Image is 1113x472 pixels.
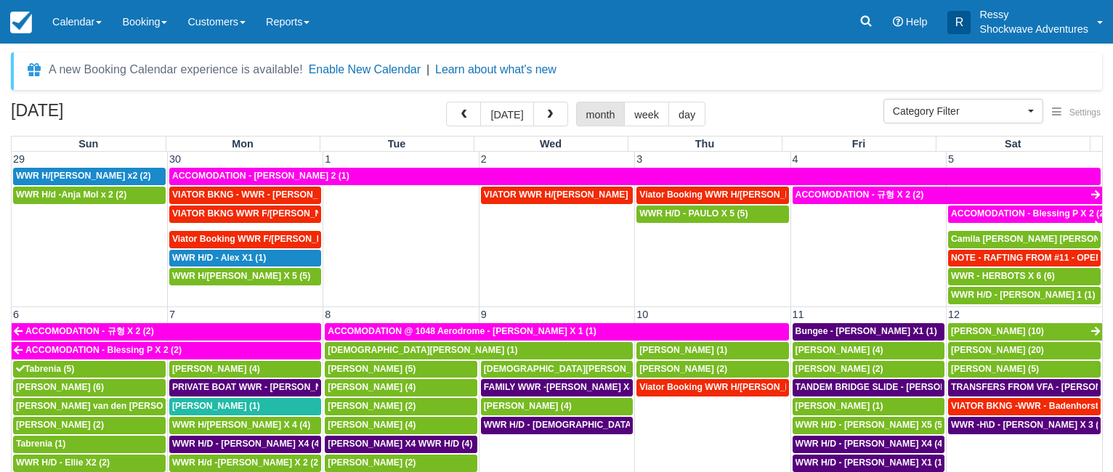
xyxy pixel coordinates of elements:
a: Bungee - [PERSON_NAME] X1 (1) [793,323,944,341]
span: ACCOMODATION - Blessing P X 2 (2) [25,345,182,355]
span: WWR H/D - Alex X1 (1) [172,253,266,263]
span: PRIVATE BOAT WWR - [PERSON_NAME] (1) [172,382,358,392]
a: WWR - HERBOTS X 6 (6) [948,268,1101,285]
button: week [624,102,669,126]
span: 3 [635,153,644,165]
span: WWR H/d -Anja Mol x 2 (2) [16,190,126,200]
span: WWR H/D - [PERSON_NAME] 1 (1) [951,290,1095,300]
span: [PERSON_NAME] (4) [328,382,416,392]
a: Viator Booking WWR H/[PERSON_NAME] 4 (3) [636,187,788,204]
div: A new Booking Calendar experience is available! [49,61,303,78]
a: PRIVATE BOAT WWR - [PERSON_NAME] (1) [169,379,321,396]
a: [PERSON_NAME] (4) [793,342,944,359]
a: ACCOMODATION - 규형 X 2 (2) [12,323,321,341]
span: ACCOMODATION - [PERSON_NAME] 2 (1) [172,171,349,181]
span: [PERSON_NAME] (2) [639,364,727,374]
span: 2 [479,153,488,165]
span: [PERSON_NAME] (2) [328,457,416,468]
span: [PERSON_NAME] (4) [484,401,572,411]
span: [PERSON_NAME] (5) [951,364,1039,374]
span: WWR H/[PERSON_NAME] X 5 (5) [172,271,310,281]
a: WWR H/D - [PERSON_NAME] X4 (4) [169,436,321,453]
span: [PERSON_NAME] (1) [172,401,260,411]
span: Fri [852,138,865,150]
a: [PERSON_NAME] (6) [13,379,166,396]
span: WWR H/D - [PERSON_NAME] X5 (5) [796,420,946,430]
button: day [668,102,705,126]
span: WWR H/[PERSON_NAME] x2 (2) [16,171,151,181]
a: [PERSON_NAME] (2) [325,455,477,472]
span: Bungee - [PERSON_NAME] X1 (1) [796,326,937,336]
a: Viator Booking WWR F/[PERSON_NAME] 2 (1) [169,231,321,248]
span: 6 [12,309,20,320]
span: Tabrenia (1) [16,439,65,449]
a: [PERSON_NAME] (5) [325,361,477,378]
a: [PERSON_NAME] (4) [325,379,477,396]
a: VIATOR WWR H/[PERSON_NAME] 2 (2) [481,187,633,204]
span: 29 [12,153,26,165]
button: Settings [1043,102,1109,123]
i: Help [893,17,903,27]
img: checkfront-main-nav-mini-logo.png [10,12,32,33]
span: WWR H/D - [PERSON_NAME] X1 (1) [796,457,946,468]
a: ACCOMODATION - Blessing P X 2 (2) [12,342,321,359]
h2: [DATE] [11,102,195,129]
a: VIATOR BKNG WWR F/[PERSON_NAME], [PERSON_NAME] 5 (5) [169,206,321,223]
span: | [426,63,429,76]
a: [PERSON_NAME] van den [PERSON_NAME] (4) [13,398,166,415]
p: Ressy [979,7,1088,22]
span: Viator Booking WWR H/[PERSON_NAME] x 2 (2) [639,382,842,392]
a: FAMILY WWR -[PERSON_NAME] X4 (4) [481,379,633,396]
span: WWR H/D - PAULO X 5 (5) [639,208,748,219]
span: [PERSON_NAME] (2) [16,420,104,430]
span: ACCOMODATION - 규형 X 2 (2) [25,326,154,336]
a: WWR H/[PERSON_NAME] X 5 (5) [169,268,321,285]
span: WWR H/[PERSON_NAME] X 4 (4) [172,420,310,430]
span: VIATOR BKNG WWR F/[PERSON_NAME], [PERSON_NAME] 5 (5) [172,208,445,219]
a: [PERSON_NAME] (4) [325,417,477,434]
span: 11 [791,309,806,320]
a: [PERSON_NAME] (2) [793,361,944,378]
span: [PERSON_NAME] (1) [639,345,727,355]
a: [DEMOGRAPHIC_DATA][PERSON_NAME] (1) [325,342,633,359]
a: [PERSON_NAME] (1) [636,342,788,359]
a: WWR H/[PERSON_NAME] x2 (2) [13,168,166,185]
span: [PERSON_NAME] (4) [796,345,883,355]
span: [PERSON_NAME] (1) [796,401,883,411]
span: [PERSON_NAME] X4 WWR H/D (4) [328,439,472,449]
span: 8 [323,309,332,320]
a: Camila [PERSON_NAME] [PERSON_NAME] x 1 (1) [948,231,1101,248]
span: ACCOMODATION - 규형 X 2 (2) [796,190,924,200]
span: 30 [168,153,182,165]
span: Viator Booking WWR H/[PERSON_NAME] 4 (3) [639,190,835,200]
a: WWR H/[PERSON_NAME] X 4 (4) [169,417,321,434]
a: WWR H/D - [DEMOGRAPHIC_DATA][PERSON_NAME] X1 (1) [481,417,633,434]
a: [PERSON_NAME] (5) [948,361,1101,378]
a: WWR H/D - [PERSON_NAME] 1 (1) [948,287,1101,304]
a: TRANSFERS FROM VFA - [PERSON_NAME] X 10 (10) [948,379,1101,396]
a: WWR H/D - [PERSON_NAME] X5 (5) [793,417,944,434]
span: [DEMOGRAPHIC_DATA][PERSON_NAME] (1) [328,345,517,355]
span: 4 [791,153,800,165]
a: WWR H/D - PAULO X 5 (5) [636,206,788,223]
span: [PERSON_NAME] (4) [172,364,260,374]
span: WWR H/D - [PERSON_NAME] X4 (4) [796,439,946,449]
span: [PERSON_NAME] (20) [951,345,1044,355]
span: Viator Booking WWR F/[PERSON_NAME] 2 (1) [172,234,367,244]
a: [PERSON_NAME] (1) [169,398,321,415]
span: VIATOR BKNG - WWR - [PERSON_NAME] X 2 (2) [172,190,376,200]
span: [DEMOGRAPHIC_DATA][PERSON_NAME] (1) [484,364,673,374]
a: WWR H/D - [PERSON_NAME] X1 (1) [793,455,944,472]
a: TANDEM BRIDGE SLIDE - [PERSON_NAME] X1 (1) [793,379,944,396]
a: [PERSON_NAME] (2) [325,398,477,415]
span: Sun [78,138,98,150]
a: [PERSON_NAME] (10) [948,323,1102,341]
div: R [947,11,971,34]
span: ACCOMODATION @ 1048 Aerodrome - [PERSON_NAME] X 1 (1) [328,326,596,336]
a: Viator Booking WWR H/[PERSON_NAME] x 2 (2) [636,379,788,396]
a: ACCOMODATION - Blessing P X 2 (2) [948,206,1102,223]
button: [DATE] [480,102,533,126]
a: WWR H/D - Alex X1 (1) [169,250,321,267]
span: ACCOMODATION - Blessing P X 2 (2) [951,208,1107,219]
span: WWR H/D - Ellie X2 (2) [16,457,110,468]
